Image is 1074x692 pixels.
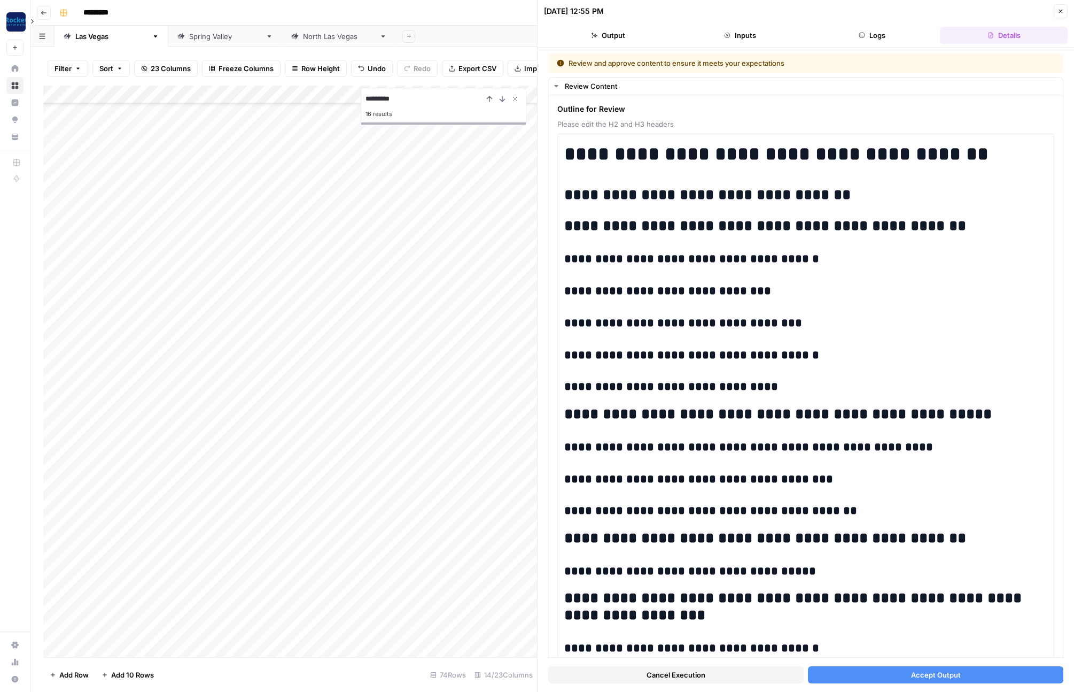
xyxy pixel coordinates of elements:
button: Inputs [676,27,804,44]
button: Redo [397,60,438,77]
a: [GEOGRAPHIC_DATA] [55,26,168,47]
img: Rocket Pilots Logo [6,12,26,32]
a: Browse [6,77,24,94]
span: Cancel Execution [647,670,705,680]
span: 23 Columns [151,63,191,74]
button: Next Result [496,93,509,105]
a: Opportunities [6,111,24,128]
div: [GEOGRAPHIC_DATA] [303,31,375,42]
button: 23 Columns [134,60,198,77]
button: Previous Result [483,93,496,105]
div: 14/23 Columns [470,666,537,683]
button: Accept Output [808,666,1063,683]
button: Add Row [43,666,95,683]
span: Accept Output [911,670,961,680]
button: Filter [48,60,88,77]
button: Output [544,27,672,44]
button: Help + Support [6,671,24,688]
button: Undo [351,60,393,77]
a: [GEOGRAPHIC_DATA] [168,26,282,47]
button: Import CSV [508,60,570,77]
div: Review and approve content to ensure it meets your expectations [557,58,920,68]
span: Undo [368,63,386,74]
span: Please edit the H2 and H3 headers [557,119,1054,129]
div: [GEOGRAPHIC_DATA] [75,31,147,42]
button: Add 10 Rows [95,666,160,683]
button: Review Content [549,78,1063,95]
div: [DATE] 12:55 PM [544,6,604,17]
a: [GEOGRAPHIC_DATA] [282,26,396,47]
a: Insights [6,94,24,111]
div: [GEOGRAPHIC_DATA] [189,31,261,42]
button: Row Height [285,60,347,77]
span: Freeze Columns [219,63,274,74]
a: Your Data [6,128,24,145]
span: Export CSV [458,63,496,74]
div: 74 Rows [426,666,470,683]
button: Details [940,27,1068,44]
button: Workspace: Rocket Pilots [6,9,24,35]
button: Sort [92,60,130,77]
button: Export CSV [442,60,503,77]
a: Settings [6,636,24,653]
button: Cancel Execution [548,666,804,683]
div: 16 results [365,107,522,120]
span: Row Height [301,63,340,74]
span: Import CSV [524,63,563,74]
button: Logs [808,27,936,44]
a: Usage [6,653,24,671]
button: Freeze Columns [202,60,281,77]
span: Add 10 Rows [111,670,154,680]
button: Close Search [509,93,522,105]
span: Add Row [59,670,89,680]
span: Outline for Review [557,104,1054,114]
span: Filter [55,63,72,74]
span: Redo [414,63,431,74]
div: Review Content [565,81,1056,91]
span: Sort [99,63,113,74]
a: Home [6,60,24,77]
